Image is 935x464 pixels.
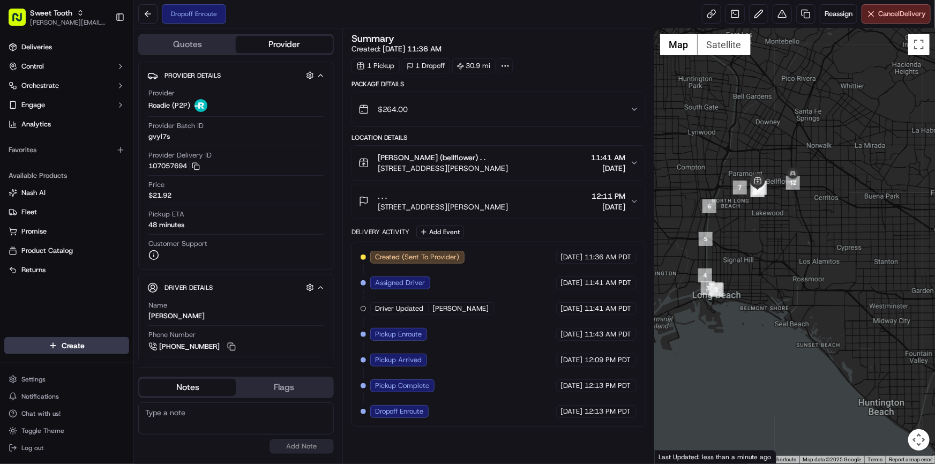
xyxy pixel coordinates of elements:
a: Product Catalog [9,246,125,256]
span: Pylon [107,266,130,274]
span: Name [148,301,167,310]
a: Returns [9,265,125,275]
span: Dropoff Enroute [375,407,424,416]
span: Returns [21,265,46,275]
span: Knowledge Base [21,240,82,250]
span: Analytics [21,119,51,129]
a: Deliveries [4,39,129,56]
span: Nash AI [21,188,46,198]
span: API Documentation [101,240,172,250]
div: 2 [709,282,723,296]
img: roadie-logo-v2.jpg [195,99,207,112]
img: Nash [11,11,32,32]
button: Show satellite imagery [698,34,751,55]
span: Settings [21,375,46,384]
span: Chat with us! [21,409,61,418]
span: 12:13 PM PDT [585,407,631,416]
span: Regen Pajulas [33,195,78,204]
div: Location Details [351,133,646,142]
button: Driver Details [147,279,325,296]
button: Promise [4,223,129,240]
span: [DATE] [561,407,583,416]
span: Driver Updated [375,304,424,313]
img: Regen Pajulas [11,185,28,202]
span: [DATE] [561,355,583,365]
span: Fleet [21,207,37,217]
span: 11:36 AM PDT [585,252,632,262]
span: $21.92 [148,191,171,200]
span: Provider [148,88,175,98]
span: [PERSON_NAME] [433,304,489,313]
button: Create [4,337,129,354]
button: Notifications [4,389,129,404]
div: Favorites [4,141,129,159]
button: Settings [4,372,129,387]
button: CancelDelivery [862,4,931,24]
button: Reassign [820,4,857,24]
span: Notifications [21,392,59,401]
div: 1 Dropoff [402,58,450,73]
button: Chat with us! [4,406,129,421]
div: 4 [698,268,712,282]
a: Terms (opens in new tab) [867,456,882,462]
span: Deliveries [21,42,52,52]
span: [DATE] [592,201,626,212]
span: 12:09 PM PDT [585,355,631,365]
button: Flags [236,379,332,396]
button: Toggle Theme [4,423,129,438]
div: 48 minutes [148,220,184,230]
div: [PERSON_NAME] [148,311,205,321]
a: Promise [9,227,125,236]
span: [DATE] [95,166,117,175]
a: Open this area in Google Maps (opens a new window) [657,450,693,463]
span: Engage [21,100,45,110]
span: [DATE] [561,381,583,391]
span: $264.00 [378,104,408,115]
button: 107057694 [148,161,200,171]
button: Add Event [416,226,464,238]
button: Log out [4,440,129,455]
span: Reassign [825,9,852,19]
div: 12 [786,176,800,190]
div: 💻 [91,241,99,249]
div: 3 [701,281,715,295]
button: Orchestrate [4,77,129,94]
a: Fleet [9,207,125,217]
button: See all [166,137,195,150]
span: [PERSON_NAME] [33,166,87,175]
span: [PHONE_NUMBER] [159,342,220,351]
span: 11:41 AM [592,152,626,163]
a: Nash AI [9,188,125,198]
button: Provider [236,36,332,53]
button: Fleet [4,204,129,221]
span: Orchestrate [21,81,59,91]
button: Show street map [660,34,698,55]
p: Welcome 👋 [11,43,195,60]
span: • [80,195,84,204]
span: Product Catalog [21,246,73,256]
div: Available Products [4,167,129,184]
span: • [89,166,93,175]
div: 1 Pickup [351,58,400,73]
div: 10 [751,183,765,197]
span: [DATE] [592,163,626,174]
span: 11:43 AM PDT [585,330,632,339]
h3: Summary [351,34,395,43]
a: Report a map error [889,456,932,462]
div: Package Details [351,80,646,88]
a: [PHONE_NUMBER] [148,341,237,353]
span: Roadie (P2P) [148,101,190,110]
span: Create [62,340,85,351]
img: 1753817452368-0c19585d-7be3-40d9-9a41-2dc781b3d1eb [23,102,42,122]
button: Sweet Tooth[PERSON_NAME][EMAIL_ADDRESS][DOMAIN_NAME] [4,4,111,30]
span: Created: [351,43,442,54]
button: Notes [139,379,236,396]
a: 📗Knowledge Base [6,235,86,255]
span: Driver Details [164,283,213,292]
div: Start new chat [48,102,176,113]
span: Map data ©2025 Google [803,456,861,462]
div: 7 [733,181,747,194]
div: 6 [702,199,716,213]
span: 11:41 AM PDT [585,304,632,313]
span: Assigned Driver [375,278,425,288]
